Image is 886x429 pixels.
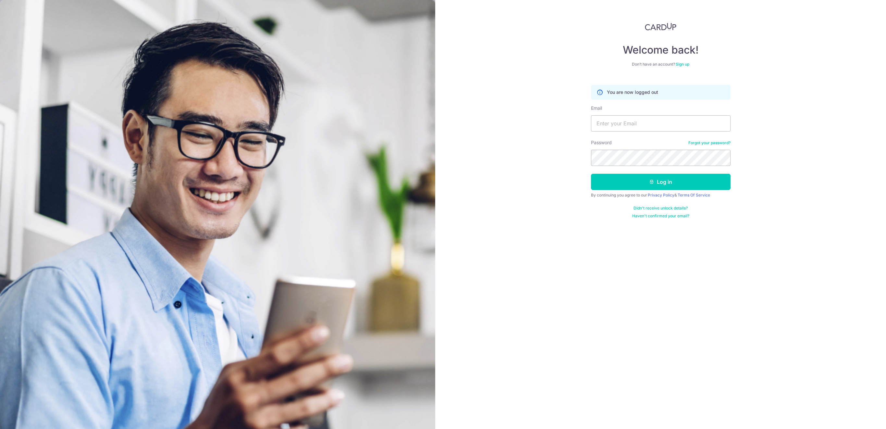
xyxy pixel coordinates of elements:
label: Password [591,139,612,146]
img: CardUp Logo [645,23,677,31]
a: Haven't confirmed your email? [632,213,689,219]
div: By continuing you agree to our & [591,193,731,198]
a: Forgot your password? [688,140,731,145]
a: Privacy Policy [648,193,674,197]
a: Didn't receive unlock details? [634,206,688,211]
p: You are now logged out [607,89,658,95]
h4: Welcome back! [591,44,731,57]
label: Email [591,105,602,111]
div: Don’t have an account? [591,62,731,67]
a: Terms Of Service [678,193,710,197]
a: Sign up [676,62,689,67]
button: Log in [591,174,731,190]
input: Enter your Email [591,115,731,132]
